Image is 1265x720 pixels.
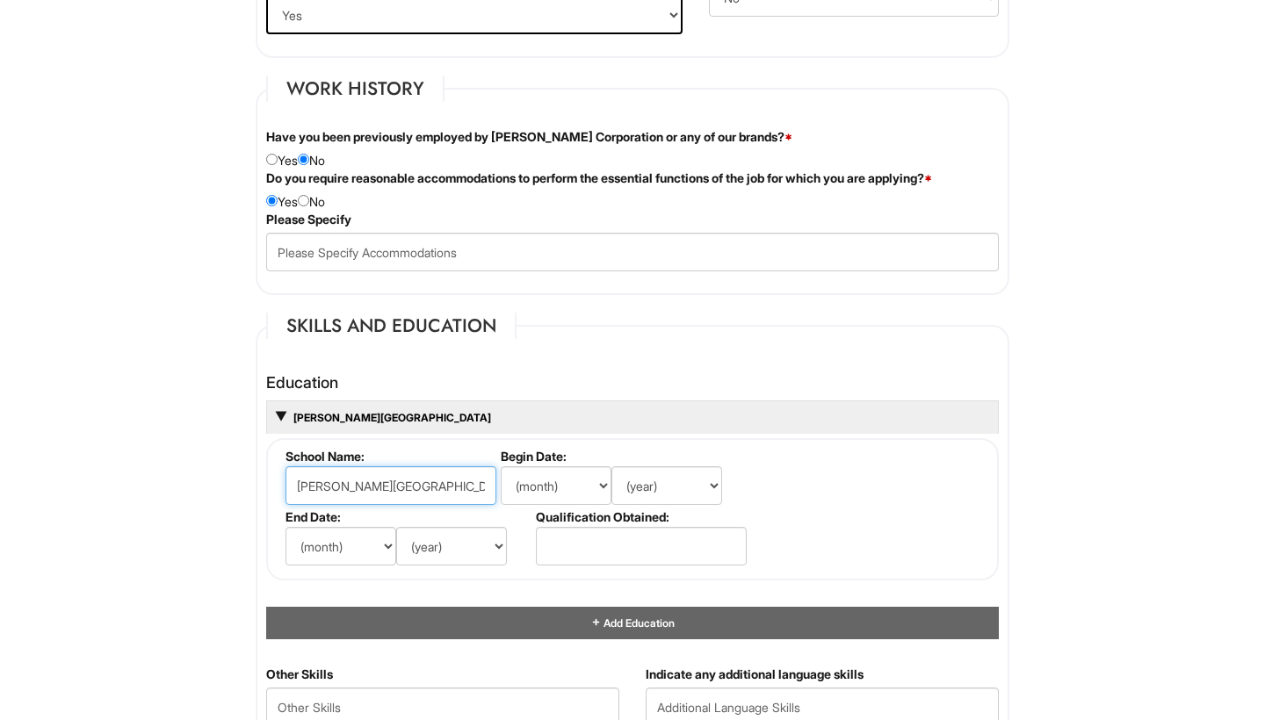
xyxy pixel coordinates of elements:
[253,169,1012,211] div: Yes No
[253,128,1012,169] div: Yes No
[266,666,333,683] label: Other Skills
[590,616,675,630] a: Add Education
[266,76,445,102] legend: Work History
[602,616,675,630] span: Add Education
[266,211,351,228] label: Please Specify
[266,313,517,339] legend: Skills and Education
[266,233,999,271] input: Please Specify Accommodations
[501,449,744,464] label: Begin Date:
[266,374,999,392] h4: Education
[286,509,529,524] label: End Date:
[292,411,491,424] a: [PERSON_NAME][GEOGRAPHIC_DATA]
[646,666,864,683] label: Indicate any additional language skills
[266,128,792,146] label: Have you been previously employed by [PERSON_NAME] Corporation or any of our brands?
[536,509,744,524] label: Qualification Obtained:
[286,449,494,464] label: School Name:
[266,169,932,187] label: Do you require reasonable accommodations to perform the essential functions of the job for which ...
